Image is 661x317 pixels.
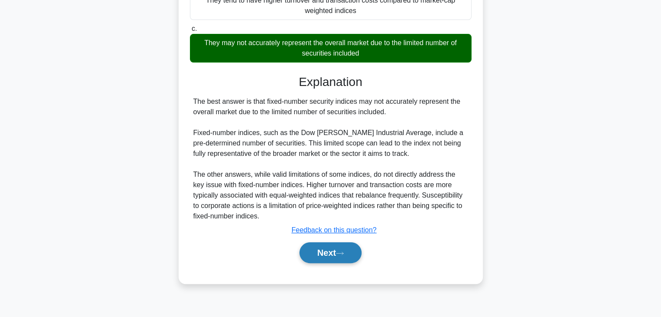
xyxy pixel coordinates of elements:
a: Feedback on this question? [292,226,377,234]
span: c. [192,25,197,32]
div: They may not accurately represent the overall market due to the limited number of securities incl... [190,34,472,63]
div: The best answer is that fixed-number security indices may not accurately represent the overall ma... [193,96,468,221]
h3: Explanation [195,75,466,89]
button: Next [299,242,362,263]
